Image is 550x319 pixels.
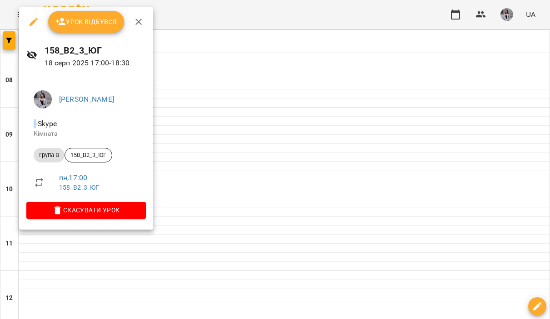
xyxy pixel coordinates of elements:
[34,119,59,128] span: - Skype
[45,58,146,69] p: 18 серп 2025 17:00 - 18:30
[34,151,65,159] span: Група В
[34,129,139,138] p: Кімната
[59,173,87,182] a: пн , 17:00
[65,151,112,159] span: 158_В2_3_ЮГ
[65,148,112,162] div: 158_В2_3_ЮГ
[48,11,125,33] button: Урок відбувся
[45,44,146,58] h6: 158_В2_3_ЮГ
[34,90,52,108] img: 12244b902461e668c4e17ccafab93acf.png
[55,16,117,27] span: Урок відбувся
[59,95,114,103] a: [PERSON_NAME]
[26,202,146,218] button: Скасувати Урок
[34,205,139,216] span: Скасувати Урок
[59,184,100,191] a: 158_В2_3_ЮГ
